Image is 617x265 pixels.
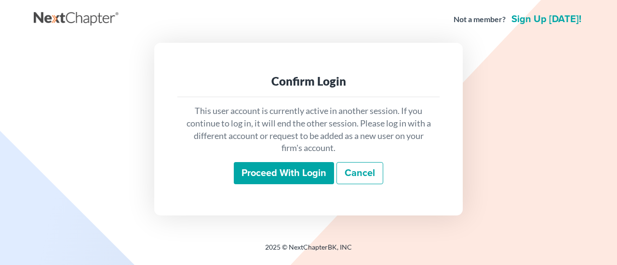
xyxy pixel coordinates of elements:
[510,14,583,24] a: Sign up [DATE]!
[185,105,432,154] p: This user account is currently active in another session. If you continue to log in, it will end ...
[185,74,432,89] div: Confirm Login
[34,242,583,260] div: 2025 © NextChapterBK, INC
[336,162,383,184] a: Cancel
[234,162,334,184] input: Proceed with login
[454,14,506,25] strong: Not a member?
